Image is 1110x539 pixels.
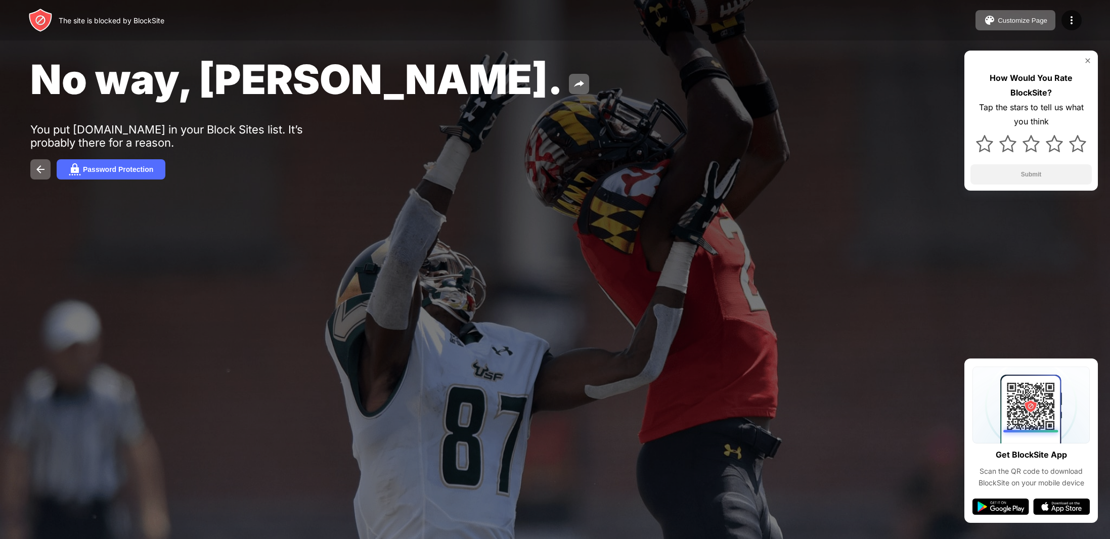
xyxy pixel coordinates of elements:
[1069,135,1086,152] img: star.svg
[972,466,1090,488] div: Scan the QR code to download BlockSite on your mobile device
[1046,135,1063,152] img: star.svg
[972,367,1090,443] img: qrcode.svg
[30,55,563,104] span: No way, [PERSON_NAME].
[1084,57,1092,65] img: rate-us-close.svg
[28,8,53,32] img: header-logo.svg
[970,100,1092,129] div: Tap the stars to tell us what you think
[970,71,1092,100] div: How Would You Rate BlockSite?
[975,10,1055,30] button: Customize Page
[998,17,1047,24] div: Customize Page
[999,135,1016,152] img: star.svg
[976,135,993,152] img: star.svg
[573,78,585,90] img: share.svg
[30,412,270,527] iframe: Banner
[57,159,165,179] button: Password Protection
[972,499,1029,515] img: google-play.svg
[83,165,153,173] div: Password Protection
[1033,499,1090,515] img: app-store.svg
[970,164,1092,185] button: Submit
[996,447,1067,462] div: Get BlockSite App
[59,16,164,25] div: The site is blocked by BlockSite
[1023,135,1040,152] img: star.svg
[984,14,996,26] img: pallet.svg
[30,123,343,149] div: You put [DOMAIN_NAME] in your Block Sites list. It’s probably there for a reason.
[69,163,81,175] img: password.svg
[1065,14,1078,26] img: menu-icon.svg
[34,163,47,175] img: back.svg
